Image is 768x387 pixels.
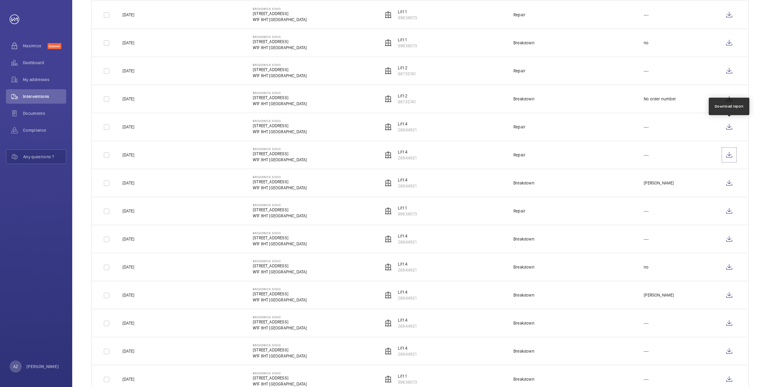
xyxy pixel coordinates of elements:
span: Documents [23,110,66,116]
p: [DATE] [122,264,134,270]
span: My addresses [23,77,66,83]
p: Lift 4 [398,345,417,351]
p: W1F 8HT [GEOGRAPHIC_DATA] [253,297,307,303]
p: Broadwick Soho [253,287,307,291]
p: Broadwick Soho [253,259,307,263]
p: W1F 8HT [GEOGRAPHIC_DATA] [253,129,307,135]
p: [DATE] [122,292,134,298]
p: --- [644,348,649,354]
p: Broadwick Soho [253,91,307,95]
p: 26844921 [398,127,417,133]
p: Lift 2 [398,65,416,71]
p: [DATE] [122,348,134,354]
p: AZ [13,363,18,370]
p: no [644,264,649,270]
p: [STREET_ADDRESS] [253,291,307,297]
p: Broadwick Soho [253,7,307,11]
p: [STREET_ADDRESS] [253,375,307,381]
p: --- [644,376,649,382]
p: W1F 8HT [GEOGRAPHIC_DATA] [253,45,307,51]
div: Breakdown [513,236,534,242]
div: Repair [513,208,525,214]
p: Lift 1 [398,37,417,43]
p: Lift 4 [398,149,417,155]
img: elevator.svg [385,39,392,46]
p: W1F 8HT [GEOGRAPHIC_DATA] [253,73,307,79]
img: elevator.svg [385,151,392,159]
p: W1F 8HT [GEOGRAPHIC_DATA] [253,17,307,23]
p: Lift 4 [398,289,417,295]
p: --- [644,320,649,326]
div: Breakdown [513,376,534,382]
p: Lift 4 [398,233,417,239]
span: Interventions [23,93,66,99]
p: [STREET_ADDRESS] [253,67,307,73]
p: --- [644,208,649,214]
img: elevator.svg [385,123,392,131]
div: Repair [513,152,525,158]
p: W1F 8HT [GEOGRAPHIC_DATA] [253,381,307,387]
p: 26844921 [398,155,417,161]
p: Broadwick Soho [253,315,307,319]
p: no [644,40,649,46]
p: 99638073 [398,379,417,385]
p: Lift 4 [398,261,417,267]
span: Any questions ? [23,154,66,160]
img: elevator.svg [385,11,392,18]
p: Lift 1 [398,373,417,379]
p: W1F 8HT [GEOGRAPHIC_DATA] [253,325,307,331]
p: Broadwick Soho [253,371,307,375]
p: [DATE] [122,96,134,102]
p: [PERSON_NAME] [644,292,674,298]
p: Lift 1 [398,205,417,211]
p: [STREET_ADDRESS] [253,151,307,157]
p: [STREET_ADDRESS] [253,207,307,213]
img: elevator.svg [385,376,392,383]
img: elevator.svg [385,95,392,102]
p: [STREET_ADDRESS] [253,123,307,129]
div: Repair [513,68,525,74]
img: elevator.svg [385,235,392,243]
p: W1F 8HT [GEOGRAPHIC_DATA] [253,185,307,191]
p: Lift 4 [398,121,417,127]
p: [DATE] [122,40,134,46]
div: Breakdown [513,40,534,46]
p: 99638073 [398,15,417,21]
p: [STREET_ADDRESS] [253,95,307,101]
p: Broadwick Soho [253,343,307,347]
p: [DATE] [122,152,134,158]
div: Breakdown [513,180,534,186]
p: 26844921 [398,239,417,245]
div: Breakdown [513,320,534,326]
p: 26844921 [398,323,417,329]
p: Lift 4 [398,177,417,183]
p: No order number [644,96,676,102]
span: Compliance [23,127,66,133]
div: Repair [513,12,525,18]
p: 26844921 [398,351,417,357]
p: [DATE] [122,180,134,186]
p: [PERSON_NAME] [26,363,59,370]
p: --- [644,124,649,130]
div: Breakdown [513,96,534,102]
img: elevator.svg [385,291,392,299]
p: --- [644,68,649,74]
p: W1F 8HT [GEOGRAPHIC_DATA] [253,269,307,275]
p: [STREET_ADDRESS] [253,319,307,325]
p: --- [644,236,649,242]
p: [DATE] [122,320,134,326]
p: W1F 8HT [GEOGRAPHIC_DATA] [253,353,307,359]
img: elevator.svg [385,67,392,74]
p: Broadwick Soho [253,231,307,235]
p: Broadwick Soho [253,147,307,151]
span: Dashboard [23,60,66,66]
p: [STREET_ADDRESS] [253,179,307,185]
p: 26844921 [398,295,417,301]
div: Breakdown [513,348,534,354]
span: Discover [48,43,61,49]
img: elevator.svg [385,207,392,215]
p: 98735741 [398,71,416,77]
img: elevator.svg [385,319,392,327]
p: W1F 8HT [GEOGRAPHIC_DATA] [253,241,307,247]
p: [DATE] [122,124,134,130]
